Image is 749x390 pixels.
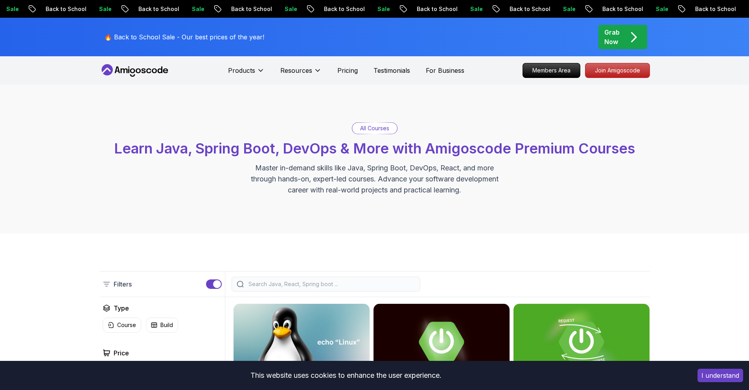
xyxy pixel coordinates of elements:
[93,5,118,13] p: Sale
[243,163,507,196] p: Master in-demand skills like Java, Spring Boot, DevOps, React, and more through hands-on, expert-...
[280,66,322,81] button: Resources
[228,66,265,81] button: Products
[374,304,510,380] img: Advanced Spring Boot card
[160,321,173,329] p: Build
[604,28,620,46] p: Grab Now
[225,5,278,13] p: Back to School
[114,348,129,358] h2: Price
[114,140,635,157] span: Learn Java, Spring Boot, DevOps & More with Amigoscode Premium Courses
[6,367,686,384] div: This website uses cookies to enhance the user experience.
[186,5,211,13] p: Sale
[247,280,415,288] input: Search Java, React, Spring boot ...
[585,63,650,78] a: Join Amigoscode
[513,304,650,380] img: Building APIs with Spring Boot card
[585,63,650,78] p: Join Amigoscode
[117,321,136,329] p: Course
[697,369,743,382] button: Accept cookies
[114,303,129,313] h2: Type
[650,5,675,13] p: Sale
[689,5,742,13] p: Back to School
[318,5,371,13] p: Back to School
[371,5,396,13] p: Sale
[503,5,557,13] p: Back to School
[523,63,580,78] p: Members Area
[464,5,489,13] p: Sale
[104,32,264,42] p: 🔥 Back to School Sale - Our best prices of the year!
[337,66,358,75] a: Pricing
[278,5,304,13] p: Sale
[103,318,141,333] button: Course
[146,318,178,333] button: Build
[234,304,370,380] img: Linux Fundamentals card
[280,66,312,75] p: Resources
[114,279,132,289] p: Filters
[523,63,580,78] a: Members Area
[410,5,464,13] p: Back to School
[360,124,389,132] p: All Courses
[132,5,186,13] p: Back to School
[228,66,255,75] p: Products
[39,5,93,13] p: Back to School
[596,5,650,13] p: Back to School
[426,66,464,75] a: For Business
[374,66,410,75] a: Testimonials
[557,5,582,13] p: Sale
